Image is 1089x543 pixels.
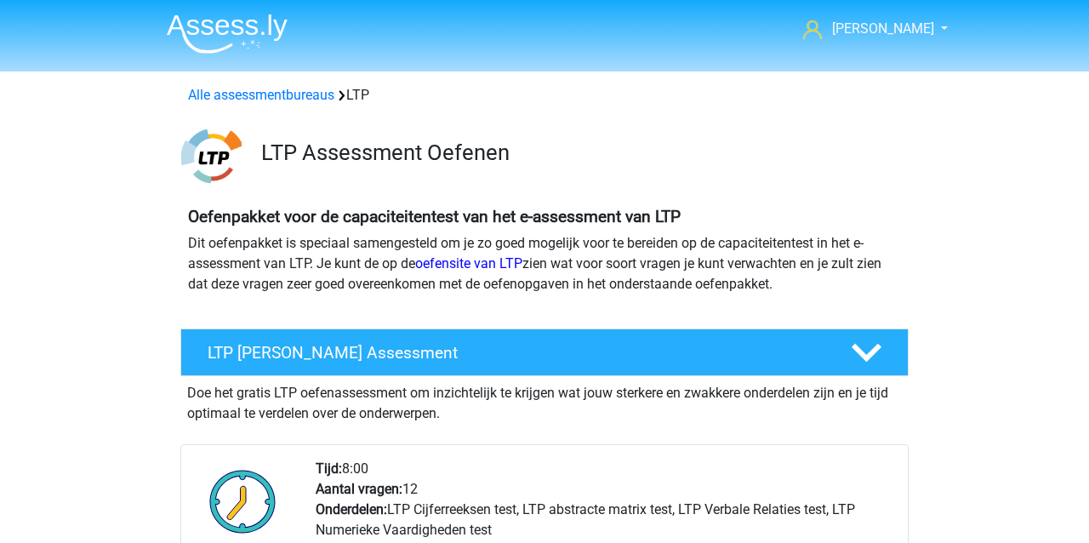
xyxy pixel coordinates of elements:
a: [PERSON_NAME] [796,19,936,39]
h3: LTP Assessment Oefenen [261,140,895,166]
img: Assessly [167,14,288,54]
b: Onderdelen: [316,501,387,517]
p: Dit oefenpakket is speciaal samengesteld om je zo goed mogelijk voor te bereiden op de capaciteit... [188,233,901,294]
span: [PERSON_NAME] [832,20,934,37]
a: LTP [PERSON_NAME] Assessment [174,329,915,376]
b: Oefenpakket voor de capaciteitentest van het e-assessment van LTP [188,207,681,226]
a: Alle assessmentbureaus [188,87,334,103]
b: Aantal vragen: [316,481,402,497]
div: LTP [181,85,908,106]
a: oefensite van LTP [415,255,522,271]
img: ltp.png [181,126,242,186]
div: Doe het gratis LTP oefenassessment om inzichtelijk te krijgen wat jouw sterkere en zwakkere onder... [180,376,909,424]
h4: LTP [PERSON_NAME] Assessment [208,343,824,363]
b: Tijd: [316,460,342,477]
